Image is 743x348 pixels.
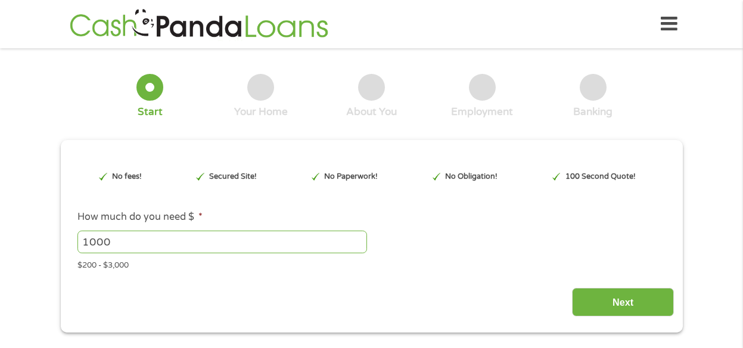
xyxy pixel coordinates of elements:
[572,288,674,317] input: Next
[451,105,513,119] div: Employment
[209,171,257,182] p: Secured Site!
[324,171,378,182] p: No Paperwork!
[445,171,498,182] p: No Obligation!
[112,171,142,182] p: No fees!
[565,171,636,182] p: 100 Second Quote!
[346,105,397,119] div: About You
[234,105,288,119] div: Your Home
[66,7,332,41] img: GetLoanNow Logo
[77,211,203,223] label: How much do you need $
[77,256,665,272] div: $200 - $3,000
[138,105,163,119] div: Start
[573,105,613,119] div: Banking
